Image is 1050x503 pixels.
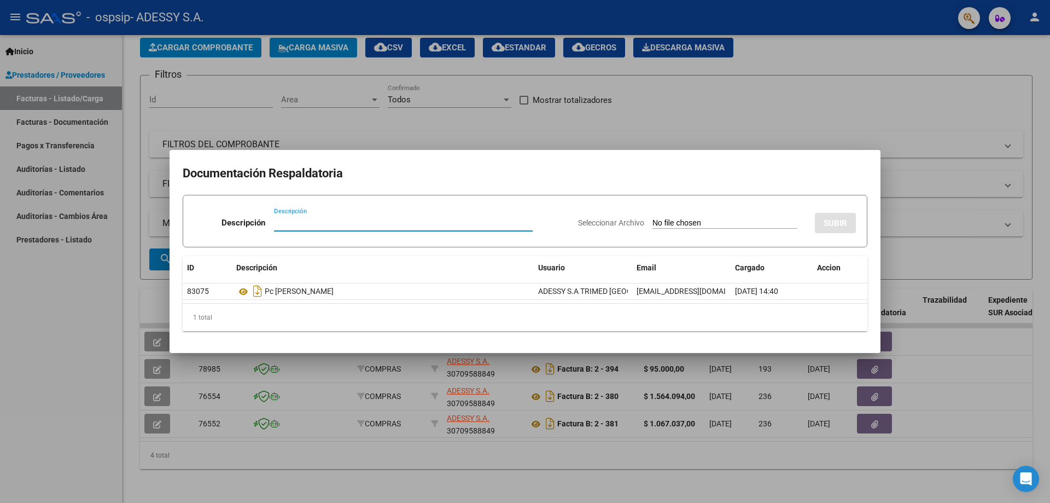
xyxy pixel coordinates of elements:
span: Descripción [236,263,277,272]
span: Email [637,263,656,272]
i: Descargar documento [250,282,265,300]
span: ID [187,263,194,272]
div: Open Intercom Messenger [1013,466,1039,492]
span: [EMAIL_ADDRESS][DOMAIN_NAME] [637,287,758,296]
span: ADESSY S.A TRIMED [GEOGRAPHIC_DATA] [538,287,683,296]
span: 83075 [187,287,209,296]
datatable-header-cell: Email [632,256,731,280]
span: Cargado [735,263,765,272]
datatable-header-cell: ID [183,256,232,280]
span: Usuario [538,263,565,272]
datatable-header-cell: Usuario [534,256,632,280]
p: Descripción [221,217,265,229]
span: SUBIR [824,218,847,228]
datatable-header-cell: Accion [813,256,867,280]
span: Accion [817,263,841,272]
span: Seleccionar Archivo [578,218,644,227]
div: Pc [PERSON_NAME] [236,282,529,300]
div: 1 total [183,304,867,331]
h2: Documentación Respaldatoria [183,163,867,184]
span: [DATE] 14:40 [735,287,778,296]
datatable-header-cell: Cargado [731,256,813,280]
datatable-header-cell: Descripción [232,256,534,280]
button: SUBIR [815,213,856,233]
